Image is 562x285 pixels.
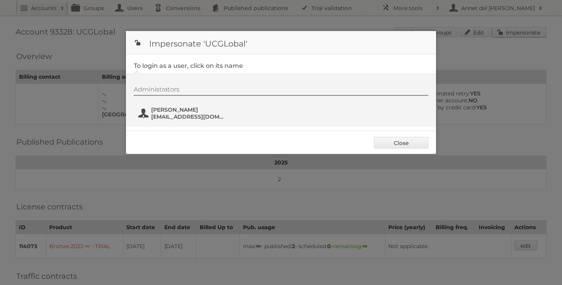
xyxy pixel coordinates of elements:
legend: To login as a user, click on its name [134,62,243,69]
button: [PERSON_NAME] [EMAIL_ADDRESS][DOMAIN_NAME] [138,105,229,121]
span: [EMAIL_ADDRESS][DOMAIN_NAME] [151,113,226,120]
div: Administrators [134,86,428,96]
h1: Impersonate 'UCGLobal' [126,31,436,54]
span: [PERSON_NAME] [151,106,226,113]
a: Close [374,137,428,149]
